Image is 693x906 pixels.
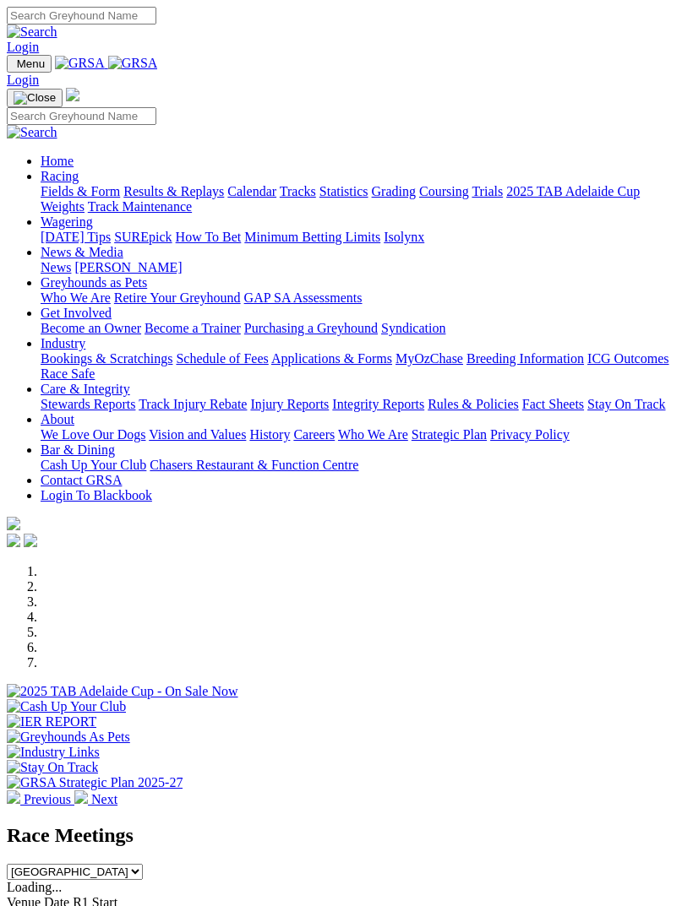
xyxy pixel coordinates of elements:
[41,442,115,457] a: Bar & Dining
[490,427,570,442] a: Privacy Policy
[7,55,52,73] button: Toggle navigation
[271,351,392,366] a: Applications & Forms
[17,57,45,70] span: Menu
[428,397,519,411] a: Rules & Policies
[41,397,135,411] a: Stewards Reports
[7,790,20,804] img: chevron-left-pager-white.svg
[7,517,20,530] img: logo-grsa-white.png
[41,458,686,473] div: Bar & Dining
[145,321,241,335] a: Become a Trainer
[114,230,172,244] a: SUREpick
[41,321,686,336] div: Get Involved
[7,775,183,790] img: GRSA Strategic Plan 2025-27
[41,154,74,168] a: Home
[41,245,123,259] a: News & Media
[176,351,268,366] a: Schedule of Fees
[7,89,63,107] button: Toggle navigation
[41,427,686,442] div: About
[14,91,56,105] img: Close
[41,275,147,290] a: Greyhounds as Pets
[114,290,241,305] a: Retire Your Greyhound
[227,184,276,198] a: Calendar
[7,24,57,40] img: Search
[88,199,192,214] a: Track Maintenance
[7,107,156,125] input: Search
[587,397,665,411] a: Stay On Track
[280,184,316,198] a: Tracks
[7,7,156,24] input: Search
[55,56,105,71] img: GRSA
[150,458,358,472] a: Chasers Restaurant & Function Centre
[108,56,158,71] img: GRSA
[7,684,238,699] img: 2025 TAB Adelaide Cup - On Sale Now
[41,260,686,275] div: News & Media
[123,184,224,198] a: Results & Replays
[41,290,686,306] div: Greyhounds as Pets
[41,458,146,472] a: Cash Up Your Club
[139,397,247,411] a: Track Injury Rebate
[338,427,408,442] a: Who We Are
[41,230,686,245] div: Wagering
[319,184,368,198] a: Statistics
[472,184,503,198] a: Trials
[384,230,424,244] a: Isolynx
[244,230,380,244] a: Minimum Betting Limits
[7,880,62,894] span: Loading...
[41,397,686,412] div: Care & Integrity
[74,790,88,804] img: chevron-right-pager-white.svg
[7,73,39,87] a: Login
[7,792,74,806] a: Previous
[7,824,686,847] h2: Race Meetings
[7,534,20,547] img: facebook.svg
[24,792,71,806] span: Previous
[41,366,95,381] a: Race Safe
[176,230,242,244] a: How To Bet
[41,230,111,244] a: [DATE] Tips
[41,412,74,426] a: About
[41,351,686,382] div: Industry
[372,184,416,198] a: Grading
[149,427,246,442] a: Vision and Values
[7,745,100,760] img: Industry Links
[41,336,85,350] a: Industry
[41,184,120,198] a: Fields & Form
[41,427,145,442] a: We Love Our Dogs
[41,306,112,320] a: Get Involved
[41,473,122,487] a: Contact GRSA
[41,351,172,366] a: Bookings & Scratchings
[24,534,37,547] img: twitter.svg
[587,351,668,366] a: ICG Outcomes
[41,290,111,305] a: Who We Are
[41,199,85,214] a: Weights
[293,427,335,442] a: Careers
[7,760,98,775] img: Stay On Track
[244,290,363,305] a: GAP SA Assessments
[7,730,130,745] img: Greyhounds As Pets
[396,351,463,366] a: MyOzChase
[41,169,79,183] a: Racing
[41,488,152,502] a: Login To Blackbook
[66,88,79,101] img: logo-grsa-white.png
[522,397,584,411] a: Fact Sheets
[41,382,130,396] a: Care & Integrity
[419,184,469,198] a: Coursing
[7,40,39,54] a: Login
[412,427,487,442] a: Strategic Plan
[74,260,182,274] a: [PERSON_NAME]
[7,125,57,140] img: Search
[74,792,117,806] a: Next
[381,321,445,335] a: Syndication
[467,351,584,366] a: Breeding Information
[250,397,329,411] a: Injury Reports
[249,427,290,442] a: History
[7,699,126,714] img: Cash Up Your Club
[506,184,640,198] a: 2025 TAB Adelaide Cup
[91,792,117,806] span: Next
[41,214,93,229] a: Wagering
[41,321,141,335] a: Become an Owner
[41,184,686,214] div: Racing
[7,714,96,730] img: IER REPORT
[332,397,424,411] a: Integrity Reports
[244,321,378,335] a: Purchasing a Greyhound
[41,260,71,274] a: News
